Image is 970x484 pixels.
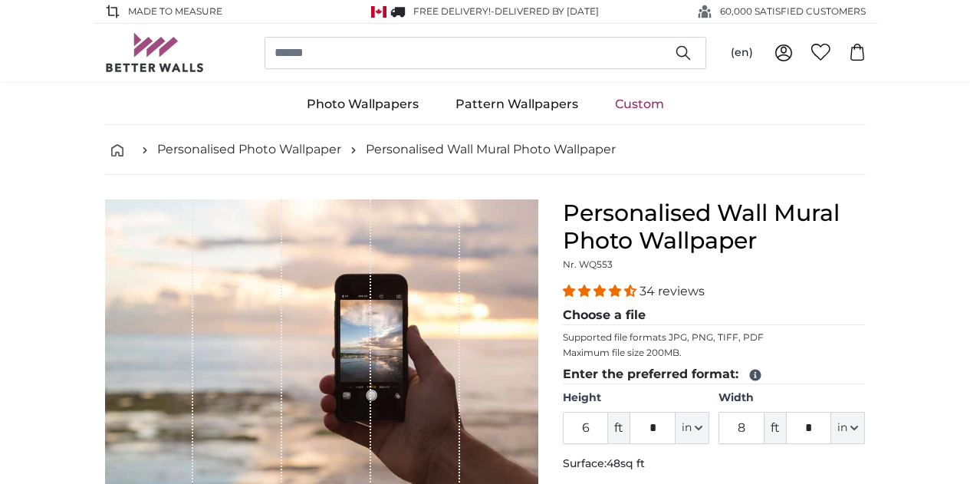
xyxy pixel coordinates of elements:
[563,456,866,472] p: Surface:
[105,125,866,175] nav: breadcrumbs
[128,5,222,18] span: Made to Measure
[608,412,630,444] span: ft
[288,84,437,124] a: Photo Wallpapers
[563,331,866,344] p: Supported file formats JPG, PNG, TIFF, PDF
[607,456,645,470] span: 48sq ft
[676,412,709,444] button: in
[718,390,865,406] label: Width
[831,412,865,444] button: in
[563,347,866,359] p: Maximum file size 200MB.
[563,284,640,298] span: 4.32 stars
[682,420,692,436] span: in
[437,84,597,124] a: Pattern Wallpapers
[563,365,866,384] legend: Enter the preferred format:
[563,199,866,255] h1: Personalised Wall Mural Photo Wallpaper
[105,33,205,72] img: Betterwalls
[366,140,616,159] a: Personalised Wall Mural Photo Wallpaper
[597,84,682,124] a: Custom
[764,412,786,444] span: ft
[491,5,599,17] span: -
[157,140,341,159] a: Personalised Photo Wallpaper
[371,6,386,18] img: Canada
[413,5,491,17] span: FREE delivery!
[495,5,599,17] span: Delivered by [DATE]
[563,306,866,325] legend: Choose a file
[563,390,709,406] label: Height
[640,284,705,298] span: 34 reviews
[563,258,613,270] span: Nr. WQ553
[720,5,866,18] span: 60,000 SATISFIED CUSTOMERS
[718,39,765,67] button: (en)
[837,420,847,436] span: in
